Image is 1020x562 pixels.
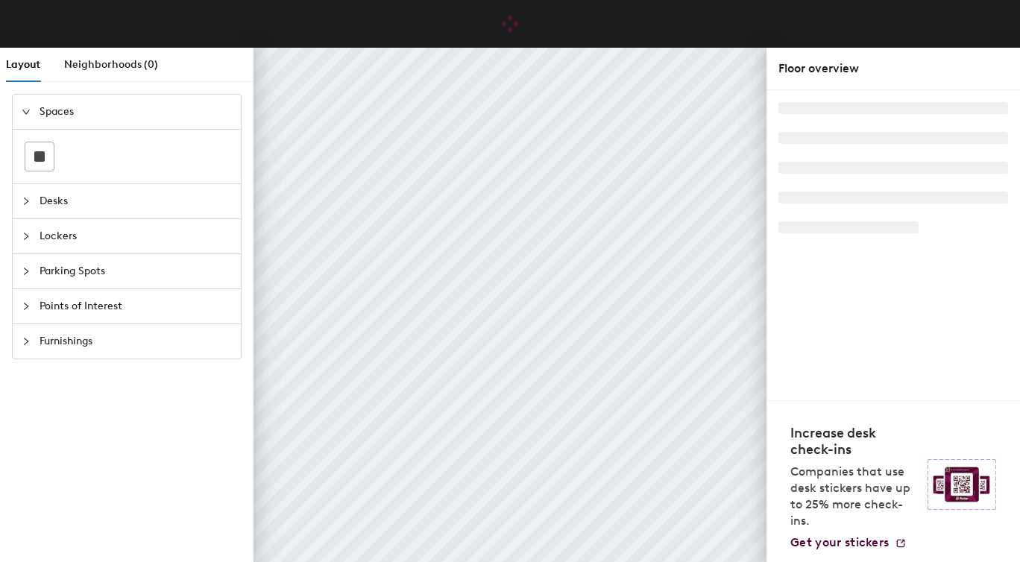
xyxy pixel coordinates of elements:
[778,60,1008,78] div: Floor overview
[22,267,31,276] span: collapsed
[40,95,232,129] span: Spaces
[22,107,31,116] span: expanded
[790,425,919,458] h4: Increase desk check-ins
[928,459,996,510] img: Sticker logo
[790,535,907,550] a: Get your stickers
[790,535,889,549] span: Get your stickers
[22,197,31,206] span: collapsed
[40,219,232,253] span: Lockers
[6,58,40,71] span: Layout
[40,254,232,288] span: Parking Spots
[22,232,31,241] span: collapsed
[40,184,232,218] span: Desks
[790,464,919,529] p: Companies that use desk stickers have up to 25% more check-ins.
[22,302,31,311] span: collapsed
[64,58,158,71] span: Neighborhoods (0)
[40,289,232,323] span: Points of Interest
[40,324,232,359] span: Furnishings
[22,337,31,346] span: collapsed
